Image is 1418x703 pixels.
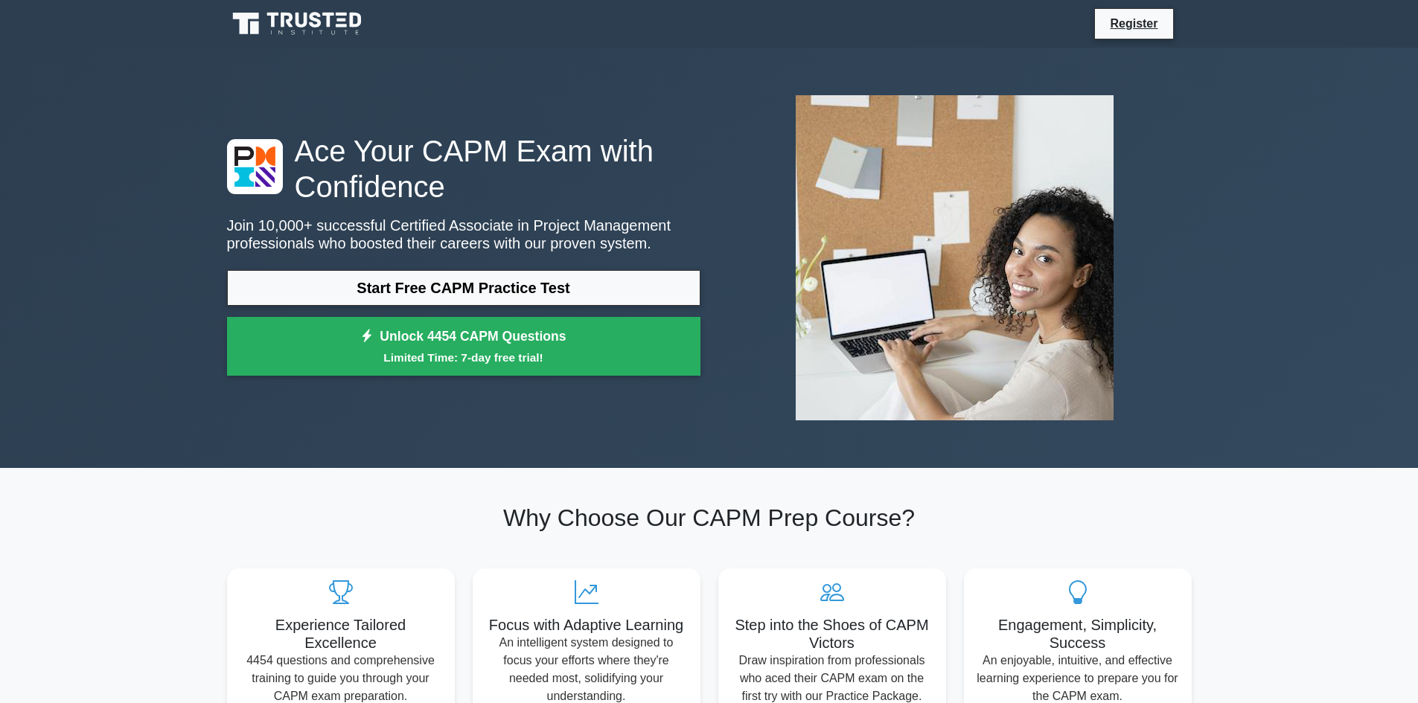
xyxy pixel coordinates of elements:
[227,133,700,205] h1: Ace Your CAPM Exam with Confidence
[485,616,689,634] h5: Focus with Adaptive Learning
[227,270,700,306] a: Start Free CAPM Practice Test
[976,616,1180,652] h5: Engagement, Simplicity, Success
[227,504,1192,532] h2: Why Choose Our CAPM Prep Course?
[227,317,700,376] a: Unlock 4454 CAPM QuestionsLimited Time: 7-day free trial!
[1101,14,1166,33] a: Register
[730,616,934,652] h5: Step into the Shoes of CAPM Victors
[239,616,443,652] h5: Experience Tailored Excellence
[246,349,682,366] small: Limited Time: 7-day free trial!
[227,216,700,252] p: Join 10,000+ successful Certified Associate in Project Management professionals who boosted their...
